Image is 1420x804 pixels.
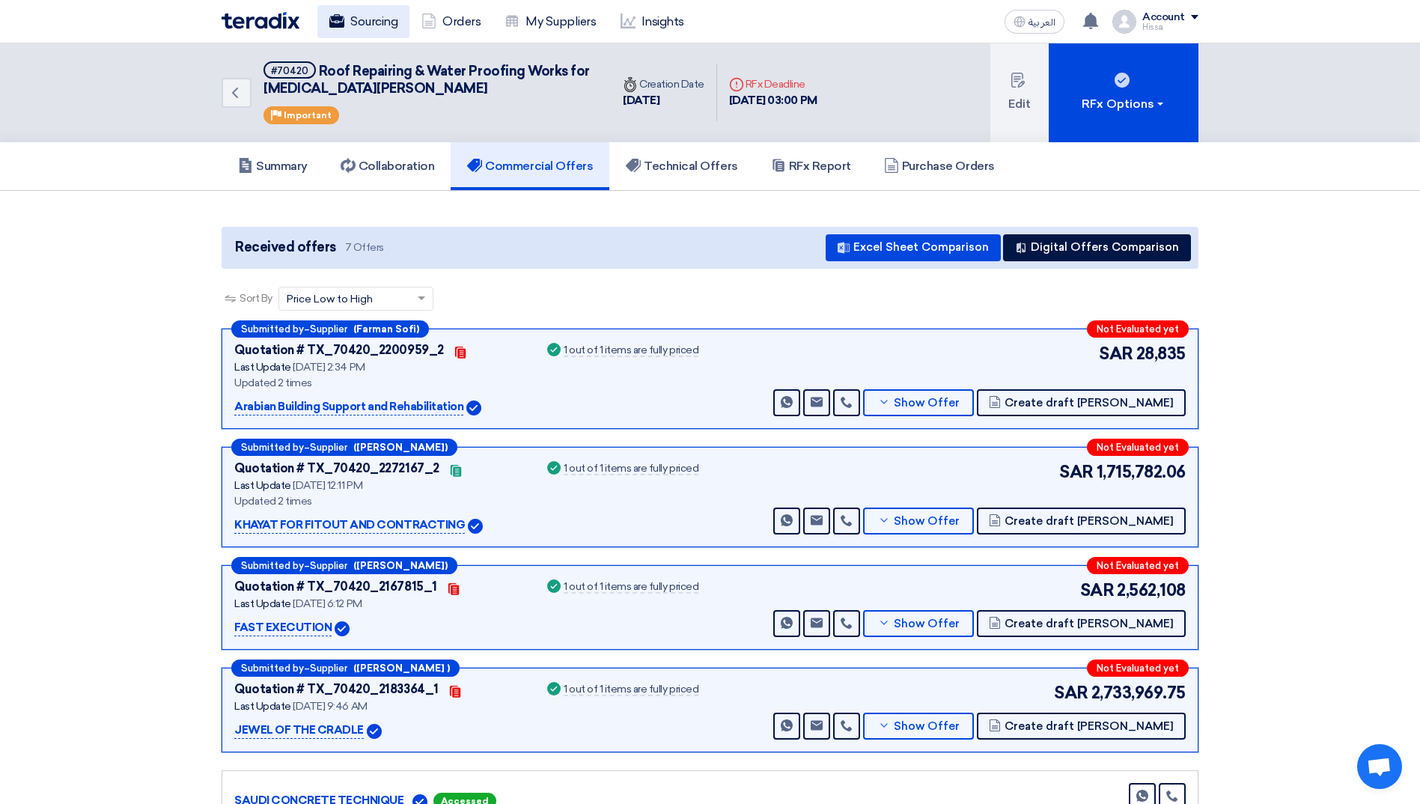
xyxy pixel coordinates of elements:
a: Sourcing [317,5,409,38]
button: Create draft [PERSON_NAME] [977,610,1186,637]
div: Quotation # TX_70420_2200959_2 [234,341,444,359]
span: Create draft [PERSON_NAME] [1005,618,1174,630]
span: Price Low to High [287,291,373,307]
div: Updated 2 times [234,375,526,391]
span: Supplier [310,324,347,334]
span: Roof Repairing & Water Proofing Works for [MEDICAL_DATA][PERSON_NAME] [263,63,590,97]
span: Submitted by [241,561,304,570]
button: Create draft [PERSON_NAME] [977,389,1186,416]
button: Show Offer [863,389,974,416]
span: [DATE] 12:11 PM [293,479,362,492]
p: Arabian Building Support and Rehabilitation [234,398,463,416]
a: Technical Offers [609,142,754,190]
span: العربية [1029,17,1055,28]
span: Not Evaluated yet [1097,561,1179,570]
a: Insights [609,5,696,38]
b: ([PERSON_NAME] ) [353,663,450,673]
span: Create draft [PERSON_NAME] [1005,398,1174,409]
b: (Farman Sofi) [353,324,419,334]
div: [DATE] [623,92,704,109]
div: Creation Date [623,76,704,92]
p: JEWEL OF THE CRADLE [234,722,364,740]
span: Not Evaluated yet [1097,324,1179,334]
span: Create draft [PERSON_NAME] [1005,516,1174,527]
p: KHAYAT FOR FITOUT AND CONTRACTING [234,517,465,535]
span: SAR [1080,578,1115,603]
a: My Suppliers [493,5,608,38]
h5: Purchase Orders [884,159,995,174]
span: 28,835 [1136,341,1186,366]
h5: Commercial Offers [467,159,593,174]
button: Show Offer [863,713,974,740]
span: Show Offer [894,398,960,409]
a: Collaboration [324,142,451,190]
span: Submitted by [241,442,304,452]
a: Purchase Orders [868,142,1011,190]
div: 1 out of 1 items are fully priced [564,582,698,594]
span: Important [284,110,332,121]
div: RFx Deadline [729,76,817,92]
button: Create draft [PERSON_NAME] [977,508,1186,535]
span: Supplier [310,561,347,570]
div: Quotation # TX_70420_2167815_1 [234,578,437,596]
span: 2,733,969.75 [1091,680,1186,705]
button: Digital Offers Comparison [1003,234,1191,261]
span: [DATE] 2:34 PM [293,361,365,374]
span: SAR [1099,341,1133,366]
a: Orders [409,5,493,38]
h5: Collaboration [341,159,435,174]
a: RFx Report [755,142,868,190]
span: Supplier [310,663,347,673]
div: – [231,660,460,677]
div: Account [1142,11,1185,24]
img: Verified Account [468,519,483,534]
span: Supplier [310,442,347,452]
img: Verified Account [335,621,350,636]
div: [DATE] 03:00 PM [729,92,817,109]
span: 1,715,782.06 [1097,460,1186,484]
a: Open chat [1357,744,1402,789]
div: RFx Options [1082,95,1166,113]
div: – [231,557,457,574]
span: Received offers [235,237,336,258]
div: Updated 2 times [234,493,526,509]
span: Create draft [PERSON_NAME] [1005,721,1174,732]
span: Show Offer [894,516,960,527]
img: profile_test.png [1112,10,1136,34]
button: Show Offer [863,610,974,637]
h5: Roof Repairing & Water Proofing Works for Yasmin Mall [263,61,593,98]
b: ([PERSON_NAME]) [353,442,448,452]
div: Hissa [1142,23,1198,31]
span: SAR [1054,680,1088,705]
span: Last Update [234,361,291,374]
span: 7 Offers [345,240,384,255]
button: Edit [990,43,1049,142]
span: Not Evaluated yet [1097,663,1179,673]
a: Summary [222,142,324,190]
span: [DATE] 6:12 PM [293,597,362,610]
img: Teradix logo [222,12,299,29]
div: 1 out of 1 items are fully priced [564,463,698,475]
button: Show Offer [863,508,974,535]
h5: Summary [238,159,308,174]
button: العربية [1005,10,1064,34]
div: Quotation # TX_70420_2183364_1 [234,680,439,698]
span: Last Update [234,479,291,492]
span: [DATE] 9:46 AM [293,700,367,713]
img: Verified Account [466,401,481,415]
span: Last Update [234,597,291,610]
div: #70420 [271,66,308,76]
div: 1 out of 1 items are fully priced [564,345,698,357]
button: Create draft [PERSON_NAME] [977,713,1186,740]
img: Verified Account [367,724,382,739]
span: Submitted by [241,324,304,334]
p: FAST EXECUTION [234,619,332,637]
button: Excel Sheet Comparison [826,234,1001,261]
div: – [231,320,429,338]
span: Show Offer [894,721,960,732]
span: Show Offer [894,618,960,630]
span: Last Update [234,700,291,713]
span: SAR [1059,460,1094,484]
h5: Technical Offers [626,159,737,174]
a: Commercial Offers [451,142,609,190]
